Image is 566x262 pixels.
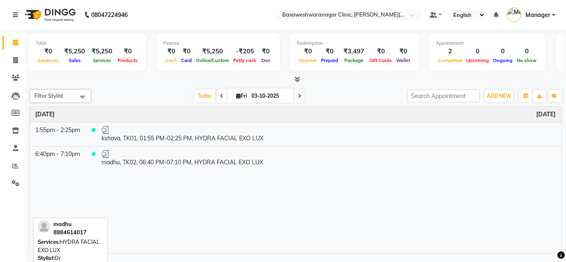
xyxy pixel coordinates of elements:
span: Card [179,58,194,63]
img: Manager [507,7,521,22]
span: Wallet [394,58,412,63]
span: Sales [67,58,83,63]
div: Redemption [297,40,412,47]
span: Products [116,58,140,63]
span: Expenses [36,58,61,63]
button: ADD NEW [485,90,513,102]
div: ₹0 [179,47,194,56]
a: October 3, 2025 [35,110,55,119]
span: HYDRA FACIAL EXO LUX [38,238,99,253]
span: Cash [163,58,179,63]
div: ₹0 [368,47,394,56]
div: Finance [163,40,273,47]
a: October 3, 2025 [536,110,556,119]
span: Online/Custom [194,58,231,63]
span: Services: [38,238,60,245]
span: madhu [53,221,72,227]
div: 0 [515,47,539,56]
span: Prepaid [319,58,340,63]
div: 0 [464,47,491,56]
div: 8884614017 [53,228,87,237]
b: 08047224946 [91,3,128,26]
span: Fri [234,93,249,99]
div: ₹0 [163,47,179,56]
div: ₹5,250 [88,47,116,56]
td: madhu, TK02, 06:40 PM-07:10 PM, HYDRA FACIAL EXO LUX [96,146,561,170]
div: 0 [491,47,515,56]
div: ₹3,497 [340,47,368,56]
span: Package [342,58,365,63]
span: Stylist: [38,255,55,261]
div: Appointment [436,40,539,47]
input: 2025-10-03 [249,90,290,102]
span: Gift Cards [368,58,394,63]
div: ₹5,250 [61,47,88,56]
td: kshava, TK01, 01:55 PM-02:25 PM, HYDRA FACIAL EXO LUX [96,122,561,146]
img: logo [21,3,78,26]
div: ₹0 [394,47,412,56]
div: ₹0 [36,47,61,56]
span: Due [259,58,272,63]
span: Voucher [297,58,319,63]
td: 1:55pm - 2:25pm [29,122,86,146]
div: ₹0 [259,47,273,56]
span: Completed [436,58,464,63]
input: Search Appointment [407,89,480,102]
span: ADD NEW [487,93,511,99]
div: Total [36,40,140,47]
td: 6:40pm - 7:10pm [29,146,86,170]
span: Manager [525,11,550,19]
span: Ongoing [491,58,515,63]
div: -₹205 [231,47,259,56]
span: Upcoming [464,58,491,63]
span: Petty cash [231,58,259,63]
div: ₹0 [319,47,340,56]
div: ₹0 [297,47,319,56]
img: profile [38,220,50,233]
span: Services [91,58,113,63]
span: Today [194,89,215,102]
th: October 3, 2025 [29,107,561,123]
span: Filter Stylist [34,92,63,99]
div: ₹0 [116,47,140,56]
div: 2 [436,47,464,56]
span: No show [515,58,539,63]
div: ₹5,250 [194,47,231,56]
